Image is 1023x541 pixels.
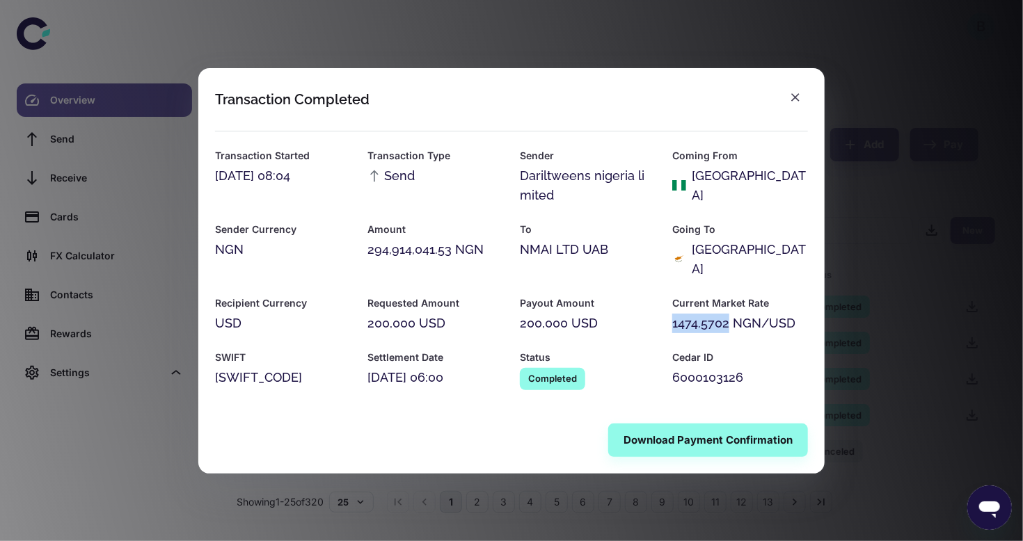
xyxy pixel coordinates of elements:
[520,222,656,237] h6: To
[520,314,656,333] div: 200,000 USD
[672,368,808,387] div: 6000103126
[672,314,808,333] div: 1474.5702 NGN/USD
[215,368,351,387] div: [SWIFT_CODE]
[672,148,808,163] h6: Coming From
[215,91,370,108] div: Transaction Completed
[672,296,808,311] h6: Current Market Rate
[215,314,351,333] div: USD
[520,296,656,311] h6: Payout Amount
[692,166,808,205] div: [GEOGRAPHIC_DATA]
[967,485,1012,530] iframe: Button to launch messaging window
[367,222,503,237] h6: Amount
[367,148,503,163] h6: Transaction Type
[367,166,415,186] span: Send
[520,240,656,259] div: NMAI LTD UAB
[215,166,351,186] div: [DATE] 08:04
[520,148,656,163] h6: Sender
[215,222,351,237] h6: Sender Currency
[367,368,503,387] div: [DATE] 06:00
[608,423,808,457] button: Download Payment Confirmation
[672,350,808,365] h6: Cedar ID
[520,350,656,365] h6: Status
[215,350,351,365] h6: SWIFT
[672,222,808,237] h6: Going To
[367,240,503,259] div: 294,914,041.53 NGN
[367,314,503,333] div: 200,000 USD
[520,166,656,205] div: Dariltweens nigeria limited
[367,296,503,311] h6: Requested Amount
[367,350,503,365] h6: Settlement Date
[215,240,351,259] div: NGN
[520,371,585,385] span: Completed
[692,240,808,279] div: [GEOGRAPHIC_DATA]
[215,148,351,163] h6: Transaction Started
[215,296,351,311] h6: Recipient Currency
